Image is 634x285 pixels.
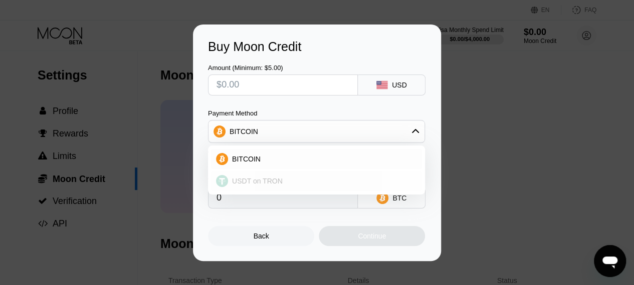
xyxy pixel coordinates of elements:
div: BTC [392,194,406,202]
div: USDT on TRON [211,171,422,191]
div: Buy Moon Credit [208,39,426,54]
input: $0.00 [217,75,349,95]
div: Amount (Minimum: $5.00) [208,64,358,71]
div: Back [254,232,269,240]
iframe: Button to launch messaging window [594,245,626,277]
div: USD [392,81,407,89]
span: BITCOIN [232,155,261,163]
span: USDT on TRON [232,177,283,185]
div: BITCOIN [208,121,425,141]
div: BITCOIN [211,149,422,169]
div: Back [208,226,314,246]
div: BITCOIN [230,127,258,135]
div: Payment Method [208,109,425,117]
